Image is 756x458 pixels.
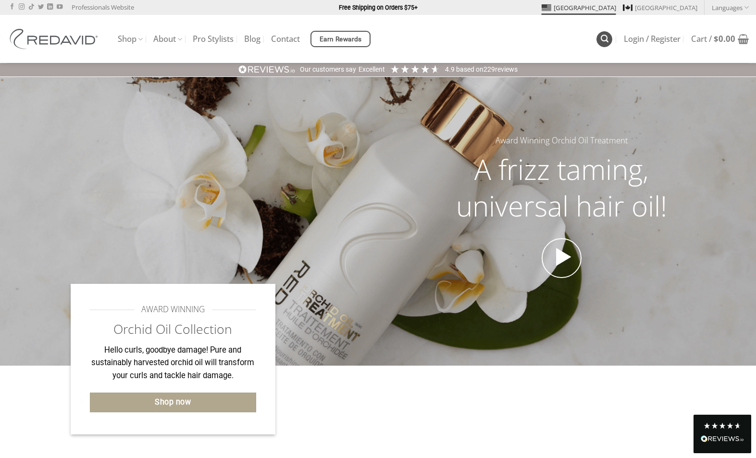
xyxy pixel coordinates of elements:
[438,134,686,147] h5: Award Winning Orchid Oil Treatment
[694,415,751,453] div: Read All Reviews
[238,65,295,74] img: REVIEWS.io
[445,65,456,73] span: 4.9
[38,4,44,11] a: Follow on Twitter
[701,433,744,446] div: Read All Reviews
[300,65,356,75] div: Our customers say
[714,33,735,44] bdi: 0.00
[141,303,205,316] span: AWARD WINNING
[320,34,362,45] span: Earn Rewards
[90,344,257,382] p: Hello curls, goodbye damage! Pure and sustainably harvested orchid oil will transform your curls ...
[9,4,15,11] a: Follow on Facebook
[623,0,697,15] a: [GEOGRAPHIC_DATA]
[7,29,103,49] img: REDAVID Salon Products | United States
[701,435,744,442] img: REVIEWS.io
[456,65,483,73] span: Based on
[19,4,25,11] a: Follow on Instagram
[155,396,191,408] span: Shop now
[714,33,719,44] span: $
[339,4,418,11] strong: Free Shipping on Orders $75+
[438,151,686,224] h2: A frizz taming, universal hair oil!
[57,4,62,11] a: Follow on YouTube
[310,31,371,47] a: Earn Rewards
[153,30,182,49] a: About
[271,30,300,48] a: Contact
[28,4,34,11] a: Follow on TikTok
[712,0,749,14] a: Languages
[359,65,385,75] div: Excellent
[495,65,518,73] span: reviews
[390,64,440,74] div: 4.91 Stars
[193,30,234,48] a: Pro Stylists
[624,30,681,48] a: Login / Register
[691,28,749,50] a: Cart / $0.00
[542,0,616,15] a: [GEOGRAPHIC_DATA]
[118,30,143,49] a: Shop
[483,65,495,73] span: 229
[90,393,257,412] a: Shop now
[90,321,257,338] h2: Orchid Oil Collection
[244,30,260,48] a: Blog
[47,4,53,11] a: Follow on LinkedIn
[624,35,681,43] span: Login / Register
[596,31,612,47] a: Search
[703,422,742,430] div: 4.8 Stars
[691,35,735,43] span: Cart /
